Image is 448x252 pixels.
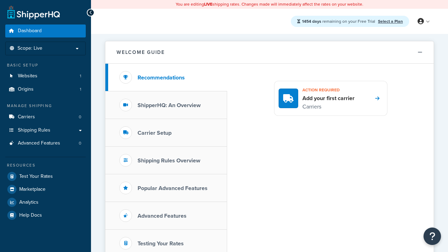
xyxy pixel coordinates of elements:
[138,185,208,191] h3: Popular Advanced Features
[79,114,81,120] span: 0
[5,137,86,150] a: Advanced Features0
[18,73,37,79] span: Websites
[5,24,86,37] a: Dashboard
[302,18,376,24] span: remaining on your Free Trial
[5,162,86,168] div: Resources
[5,137,86,150] li: Advanced Features
[5,70,86,83] a: Websites1
[80,86,81,92] span: 1
[19,199,38,205] span: Analytics
[105,41,434,64] button: Welcome Guide
[17,45,42,51] span: Scope: Live
[18,127,50,133] span: Shipping Rules
[5,83,86,96] a: Origins1
[18,28,42,34] span: Dashboard
[79,140,81,146] span: 0
[80,73,81,79] span: 1
[117,50,165,55] h2: Welcome Guide
[5,196,86,209] a: Analytics
[138,240,184,247] h3: Testing Your Rates
[5,111,86,124] a: Carriers0
[378,18,403,24] a: Select a Plan
[5,111,86,124] li: Carriers
[5,62,86,68] div: Basic Setup
[302,102,355,111] p: Carriers
[138,102,201,108] h3: ShipperHQ: An Overview
[18,86,34,92] span: Origins
[18,114,35,120] span: Carriers
[5,183,86,196] a: Marketplace
[18,140,60,146] span: Advanced Features
[204,1,212,7] b: LIVE
[302,18,321,24] strong: 1454 days
[5,124,86,137] a: Shipping Rules
[19,187,45,192] span: Marketplace
[19,212,42,218] span: Help Docs
[5,170,86,183] a: Test Your Rates
[5,70,86,83] li: Websites
[302,94,355,102] h4: Add your first carrier
[302,85,355,94] h3: Action required
[19,174,53,180] span: Test Your Rates
[423,227,441,245] button: Open Resource Center
[138,75,185,81] h3: Recommendations
[5,209,86,222] a: Help Docs
[5,103,86,109] div: Manage Shipping
[5,83,86,96] li: Origins
[138,213,187,219] h3: Advanced Features
[138,130,171,136] h3: Carrier Setup
[138,157,200,164] h3: Shipping Rules Overview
